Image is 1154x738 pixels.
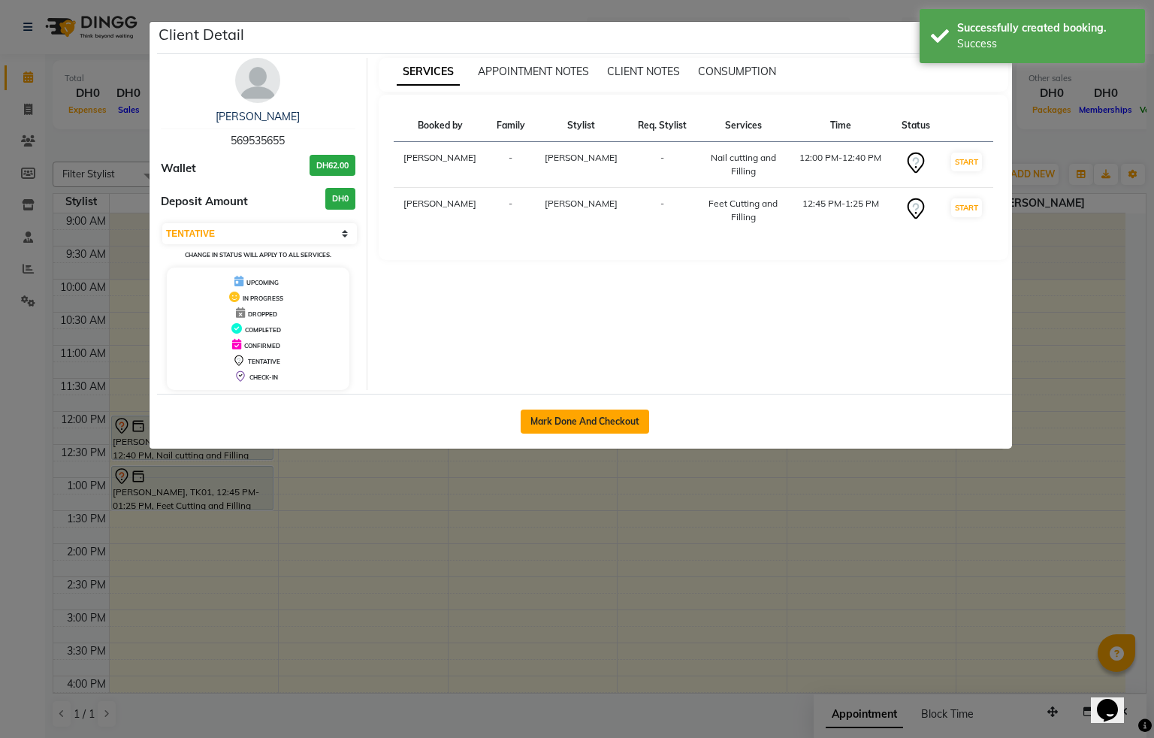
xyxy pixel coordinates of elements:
[607,65,680,78] span: CLIENT NOTES
[628,142,696,188] td: -
[545,152,618,163] span: [PERSON_NAME]
[487,188,535,234] td: -
[245,326,281,334] span: COMPLETED
[394,188,487,234] td: [PERSON_NAME]
[705,151,780,178] div: Nail cutting and Filling
[951,198,982,217] button: START
[248,310,277,318] span: DROPPED
[159,23,244,46] h5: Client Detail
[244,342,280,349] span: CONFIRMED
[790,188,893,234] td: 12:45 PM-1:25 PM
[397,59,460,86] span: SERVICES
[243,295,283,302] span: IN PROGRESS
[698,65,776,78] span: CONSUMPTION
[310,155,355,177] h3: DH62.00
[628,188,696,234] td: -
[231,134,285,147] span: 569535655
[957,20,1134,36] div: Successfully created booking.
[161,160,196,177] span: Wallet
[790,142,893,188] td: 12:00 PM-12:40 PM
[246,279,279,286] span: UPCOMING
[248,358,280,365] span: TENTATIVE
[394,142,487,188] td: [PERSON_NAME]
[696,110,789,142] th: Services
[487,110,535,142] th: Family
[394,110,487,142] th: Booked by
[235,58,280,103] img: avatar
[249,374,278,381] span: CHECK-IN
[521,410,649,434] button: Mark Done And Checkout
[325,188,355,210] h3: DH0
[790,110,893,142] th: Time
[478,65,589,78] span: APPOINTMENT NOTES
[892,110,940,142] th: Status
[951,153,982,171] button: START
[535,110,628,142] th: Stylist
[957,36,1134,52] div: Success
[161,193,248,210] span: Deposit Amount
[185,251,331,259] small: Change in status will apply to all services.
[628,110,696,142] th: Req. Stylist
[705,197,780,224] div: Feet Cutting and Filling
[487,142,535,188] td: -
[216,110,300,123] a: [PERSON_NAME]
[545,198,618,209] span: [PERSON_NAME]
[1091,678,1139,723] iframe: chat widget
